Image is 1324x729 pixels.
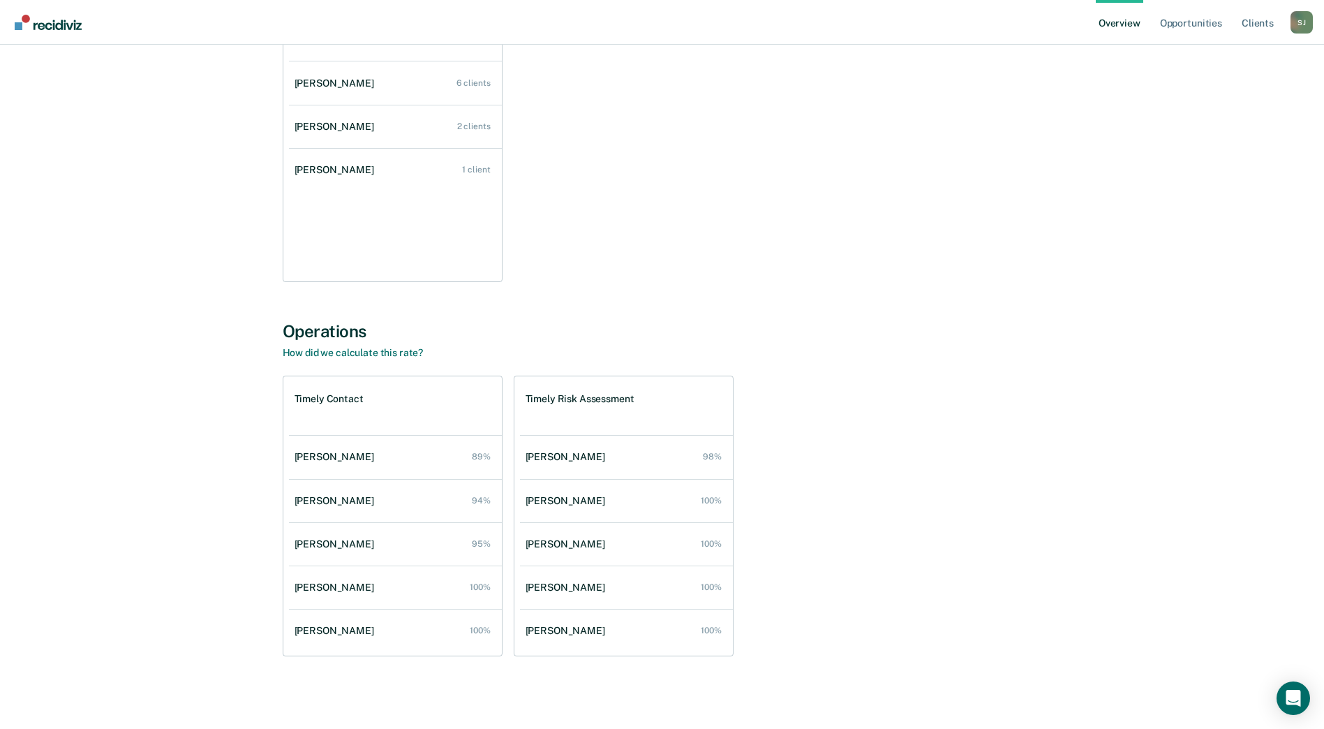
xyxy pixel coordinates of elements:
[520,611,733,651] a: [PERSON_NAME] 100%
[526,538,611,550] div: [PERSON_NAME]
[1277,682,1310,715] div: Open Intercom Messenger
[1290,11,1313,34] button: Profile dropdown button
[520,568,733,607] a: [PERSON_NAME] 100%
[295,121,380,133] div: [PERSON_NAME]
[295,164,380,176] div: [PERSON_NAME]
[295,451,380,463] div: [PERSON_NAME]
[295,393,364,405] h1: Timely Contact
[526,495,611,507] div: [PERSON_NAME]
[701,539,722,549] div: 100%
[520,481,733,521] a: [PERSON_NAME] 100%
[289,481,502,521] a: [PERSON_NAME] 94%
[295,538,380,550] div: [PERSON_NAME]
[701,626,722,635] div: 100%
[526,582,611,594] div: [PERSON_NAME]
[289,107,502,147] a: [PERSON_NAME] 2 clients
[470,582,491,592] div: 100%
[283,347,424,358] a: How did we calculate this rate?
[520,524,733,564] a: [PERSON_NAME] 100%
[289,568,502,607] a: [PERSON_NAME] 100%
[289,524,502,564] a: [PERSON_NAME] 95%
[462,165,490,175] div: 1 client
[289,64,502,103] a: [PERSON_NAME] 6 clients
[295,582,380,594] div: [PERSON_NAME]
[295,625,380,637] div: [PERSON_NAME]
[283,321,1042,341] div: Operations
[457,121,491,131] div: 2 clients
[703,452,722,462] div: 98%
[472,496,491,506] div: 94%
[526,393,634,405] h1: Timely Risk Assessment
[472,452,491,462] div: 89%
[701,582,722,592] div: 100%
[1290,11,1313,34] div: S J
[526,451,611,463] div: [PERSON_NAME]
[295,78,380,89] div: [PERSON_NAME]
[526,625,611,637] div: [PERSON_NAME]
[470,626,491,635] div: 100%
[15,15,82,30] img: Recidiviz
[520,437,733,477] a: [PERSON_NAME] 98%
[289,611,502,651] a: [PERSON_NAME] 100%
[289,437,502,477] a: [PERSON_NAME] 89%
[289,150,502,190] a: [PERSON_NAME] 1 client
[295,495,380,507] div: [PERSON_NAME]
[456,78,491,88] div: 6 clients
[472,539,491,549] div: 95%
[701,496,722,506] div: 100%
